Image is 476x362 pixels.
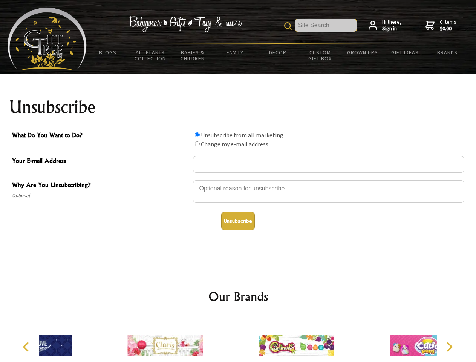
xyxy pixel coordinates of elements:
[441,339,458,355] button: Next
[425,19,456,32] a: 0 items$0.00
[87,44,129,60] a: BLOGS
[369,19,401,32] a: Hi there,Sign in
[384,44,426,60] a: Gift Ideas
[15,287,461,305] h2: Our Brands
[341,44,384,60] a: Grown Ups
[256,44,299,60] a: Decor
[193,156,464,173] input: Your E-mail Address
[12,191,189,200] span: Optional
[426,44,469,60] a: Brands
[295,19,357,32] input: Site Search
[195,141,200,146] input: What Do You Want to Do?
[201,131,283,139] label: Unsubscribe from all marketing
[440,18,456,32] span: 0 items
[171,44,214,66] a: Babies & Children
[129,16,242,32] img: Babywear - Gifts - Toys & more
[440,25,456,32] strong: $0.00
[8,8,87,70] img: Babyware - Gifts - Toys and more...
[9,98,467,116] h1: Unsubscribe
[12,180,189,191] span: Why Are You Unsubscribing?
[19,339,35,355] button: Previous
[382,25,401,32] strong: Sign in
[12,130,189,141] span: What Do You Want to Do?
[129,44,172,66] a: All Plants Collection
[193,180,464,203] textarea: Why Are You Unsubscribing?
[12,156,189,167] span: Your E-mail Address
[382,19,401,32] span: Hi there,
[201,140,268,148] label: Change my e-mail address
[284,22,292,30] img: product search
[195,132,200,137] input: What Do You Want to Do?
[299,44,341,66] a: Custom Gift Box
[221,212,255,230] button: Unsubscribe
[214,44,257,60] a: Family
